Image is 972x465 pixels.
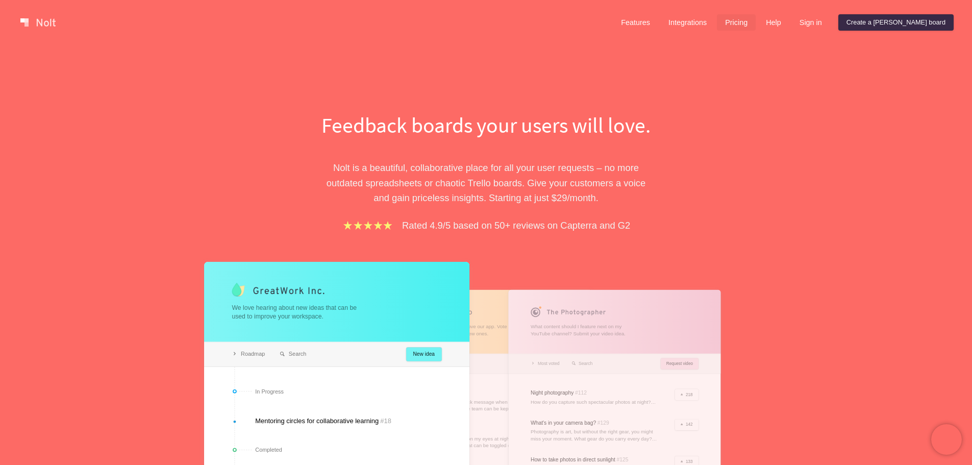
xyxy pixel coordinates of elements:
iframe: Chatra live chat [931,424,962,455]
a: Integrations [660,14,715,31]
p: Rated 4.9/5 based on 50+ reviews on Capterra and G2 [402,218,630,233]
p: Nolt is a beautiful, collaborative place for all your user requests – no more outdated spreadshee... [310,160,662,205]
h1: Feedback boards your users will love. [310,110,662,140]
a: Features [613,14,658,31]
a: Sign in [791,14,830,31]
a: Pricing [717,14,756,31]
img: stars.b067e34983.png [342,219,394,231]
a: Help [758,14,789,31]
a: Create a [PERSON_NAME] board [838,14,954,31]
